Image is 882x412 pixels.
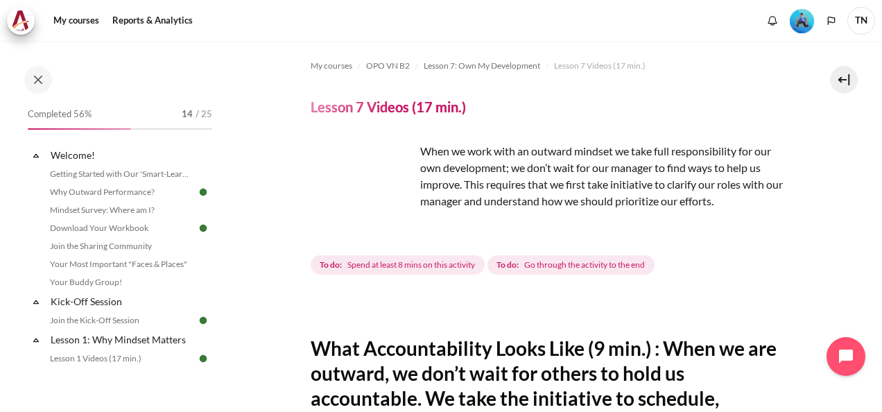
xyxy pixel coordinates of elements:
nav: Navigation bar [311,55,784,77]
a: User menu [847,7,875,35]
a: Your Most Important "Faces & Places" [46,256,197,273]
a: Lesson 1: Why Mindset Matters [49,330,197,349]
span: TN [847,7,875,35]
div: Show notification window with no new notifications [762,10,783,31]
span: My courses [311,60,352,72]
a: Level #3 [784,8,820,33]
a: Lesson 7: Own My Development [424,58,540,74]
a: Kick-Off Session [49,292,197,311]
button: Languages [821,10,842,31]
img: Done [197,186,209,198]
img: efg [311,143,415,247]
img: Level #3 [790,9,814,33]
a: Reports & Analytics [107,7,198,35]
span: Collapse [29,295,43,309]
img: Done [197,314,209,327]
a: Join the Sharing Community [46,238,197,255]
a: Download Your Workbook [46,220,197,237]
a: Your Buddy Group! [46,274,197,291]
a: Why Outward Performance? [46,184,197,200]
a: Mindset Survey: Where am I? [46,202,197,218]
span: Spend at least 8 mins on this activity [347,259,475,271]
span: Lesson 7 Videos (17 min.) [554,60,646,72]
a: Welcome! [49,146,197,164]
span: Lesson 7: Own My Development [424,60,540,72]
strong: To do: [496,259,519,271]
img: Done [197,222,209,234]
span: / 25 [196,108,212,121]
div: 56% [28,128,131,130]
a: My courses [49,7,104,35]
a: Lesson 1 Summary [46,368,197,385]
a: Architeck Architeck [7,7,42,35]
img: Architeck [11,10,31,31]
h4: Lesson 7 Videos (17 min.) [311,98,466,116]
a: Lesson 7 Videos (17 min.) [554,58,646,74]
a: OPO VN B2 [366,58,410,74]
img: Done [197,352,209,365]
span: Completed 56% [28,108,92,121]
div: Level #3 [790,8,814,33]
span: Collapse [29,333,43,347]
strong: To do: [320,259,342,271]
span: Go through the activity to the end [524,259,645,271]
span: 14 [182,108,193,121]
div: Completion requirements for Lesson 7 Videos (17 min.) [311,252,657,277]
a: My courses [311,58,352,74]
a: Lesson 1 Videos (17 min.) [46,350,197,367]
span: Collapse [29,148,43,162]
p: When we work with an outward mindset we take full responsibility for our own development; we don’... [311,143,784,209]
a: Join the Kick-Off Session [46,312,197,329]
span: OPO VN B2 [366,60,410,72]
a: Getting Started with Our 'Smart-Learning' Platform [46,166,197,182]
